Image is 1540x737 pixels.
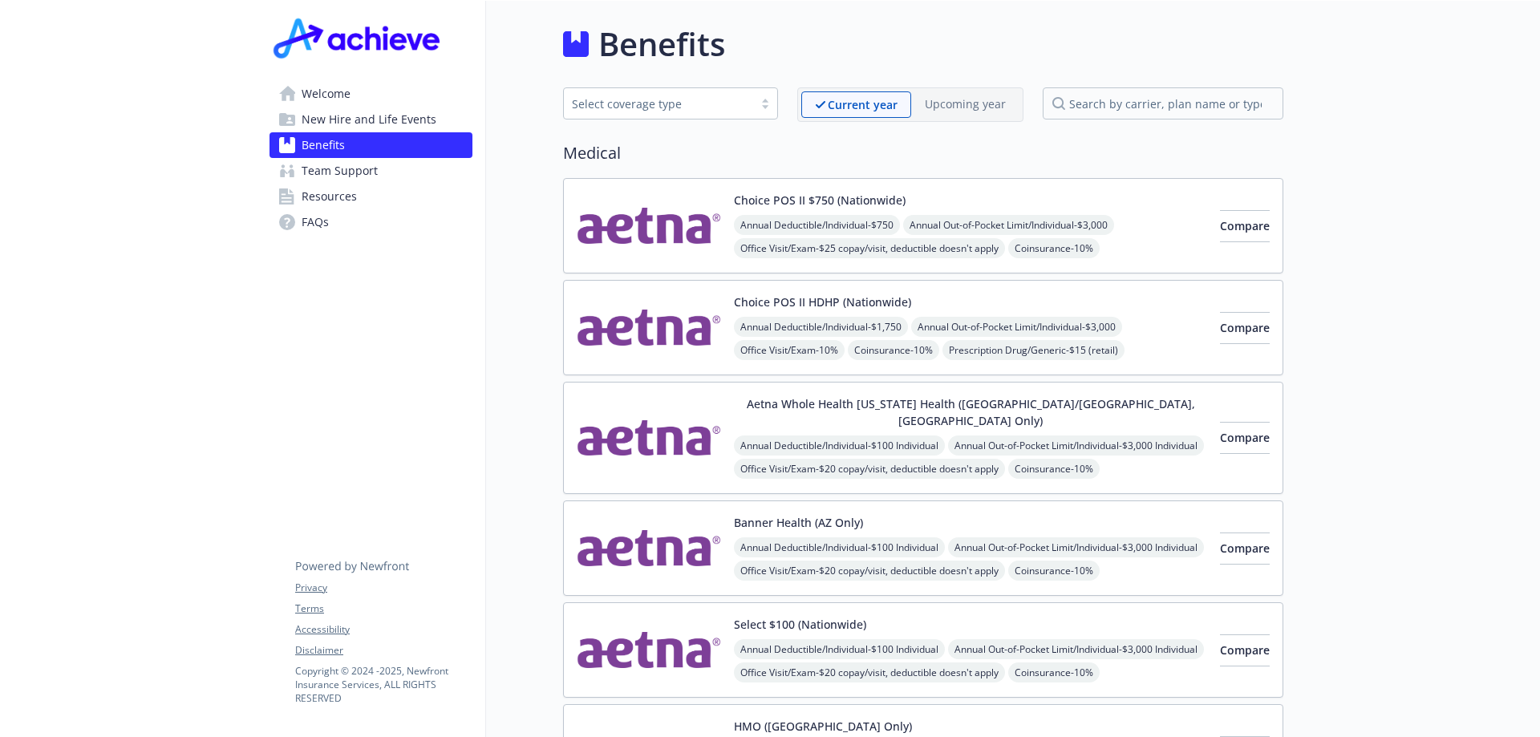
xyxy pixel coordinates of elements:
button: Banner Health (AZ Only) [734,514,863,531]
p: Upcoming year [925,95,1006,112]
span: Annual Out-of-Pocket Limit/Individual - $3,000 Individual [948,435,1204,456]
span: Coinsurance - 10% [1008,561,1100,581]
span: Prescription Drug/Generic - $15 (retail) [942,340,1125,360]
img: Aetna Inc carrier logo [577,192,721,260]
span: Compare [1220,642,1270,658]
button: Compare [1220,210,1270,242]
span: Annual Deductible/Individual - $100 Individual [734,435,945,456]
div: Select coverage type [572,95,745,112]
span: Resources [302,184,357,209]
span: Coinsurance - 10% [848,340,939,360]
span: Annual Out-of-Pocket Limit/Individual - $3,000 Individual [948,639,1204,659]
button: Choice POS II $750 (Nationwide) [734,192,906,209]
span: Coinsurance - 10% [1008,238,1100,258]
span: Compare [1220,320,1270,335]
a: New Hire and Life Events [269,107,472,132]
a: Disclaimer [295,643,472,658]
button: Compare [1220,422,1270,454]
span: Office Visit/Exam - $25 copay/visit, deductible doesn't apply [734,238,1005,258]
button: Choice POS II HDHP (Nationwide) [734,294,911,310]
button: Compare [1220,634,1270,666]
h2: Medical [563,141,1283,165]
span: Annual Deductible/Individual - $1,750 [734,317,908,337]
span: Annual Out-of-Pocket Limit/Individual - $3,000 Individual [948,537,1204,557]
span: Benefits [302,132,345,158]
p: Current year [828,96,898,113]
span: Annual Deductible/Individual - $100 Individual [734,537,945,557]
button: Select $100 (Nationwide) [734,616,866,633]
span: New Hire and Life Events [302,107,436,132]
span: Office Visit/Exam - $20 copay/visit, deductible doesn't apply [734,459,1005,479]
span: Office Visit/Exam - $20 copay/visit, deductible doesn't apply [734,561,1005,581]
span: Annual Out-of-Pocket Limit/Individual - $3,000 [903,215,1114,235]
a: Benefits [269,132,472,158]
span: Upcoming year [911,91,1019,118]
button: Aetna Whole Health [US_STATE] Health ([GEOGRAPHIC_DATA]/[GEOGRAPHIC_DATA], [GEOGRAPHIC_DATA] Only) [734,395,1207,429]
a: Welcome [269,81,472,107]
a: Terms [295,601,472,616]
input: search by carrier, plan name or type [1043,87,1283,119]
a: Accessibility [295,622,472,637]
span: FAQs [302,209,329,235]
span: Annual Out-of-Pocket Limit/Individual - $3,000 [911,317,1122,337]
button: Compare [1220,533,1270,565]
img: Aetna Inc carrier logo [577,616,721,684]
a: FAQs [269,209,472,235]
span: Team Support [302,158,378,184]
button: Compare [1220,312,1270,344]
span: Annual Deductible/Individual - $750 [734,215,900,235]
span: Office Visit/Exam - 10% [734,340,845,360]
span: Compare [1220,430,1270,445]
a: Resources [269,184,472,209]
span: Compare [1220,541,1270,556]
a: Team Support [269,158,472,184]
span: Welcome [302,81,351,107]
h1: Benefits [598,20,725,68]
img: Aetna Inc carrier logo [577,514,721,582]
img: Aetna Inc carrier logo [577,294,721,362]
img: Aetna Inc carrier logo [577,395,721,480]
a: Privacy [295,581,472,595]
span: Annual Deductible/Individual - $100 Individual [734,639,945,659]
span: Compare [1220,218,1270,233]
p: Copyright © 2024 - 2025 , Newfront Insurance Services, ALL RIGHTS RESERVED [295,664,472,705]
button: HMO ([GEOGRAPHIC_DATA] Only) [734,718,912,735]
span: Coinsurance - 10% [1008,459,1100,479]
span: Office Visit/Exam - $20 copay/visit, deductible doesn't apply [734,662,1005,682]
span: Coinsurance - 10% [1008,662,1100,682]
